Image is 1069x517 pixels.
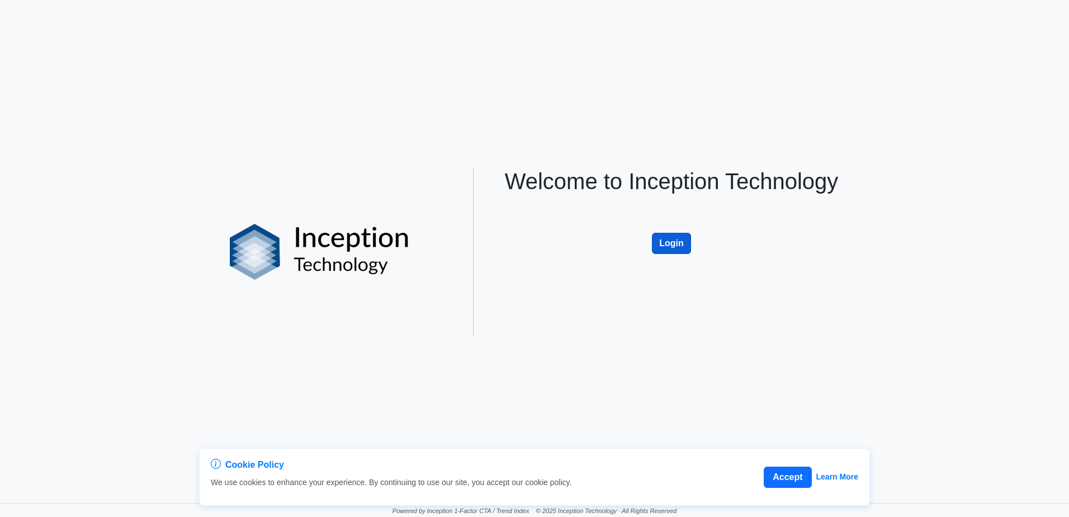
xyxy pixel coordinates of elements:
[652,233,691,254] button: Login
[494,168,849,195] h1: Welcome to Inception Technology
[652,221,691,231] a: Login
[225,458,284,472] span: Cookie Policy
[816,471,858,483] a: Learn More
[230,224,409,280] img: logo%20black.png
[764,467,811,488] button: Accept
[211,477,571,488] p: We use cookies to enhance your experience. By continuing to use our site, you accept our cookie p...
